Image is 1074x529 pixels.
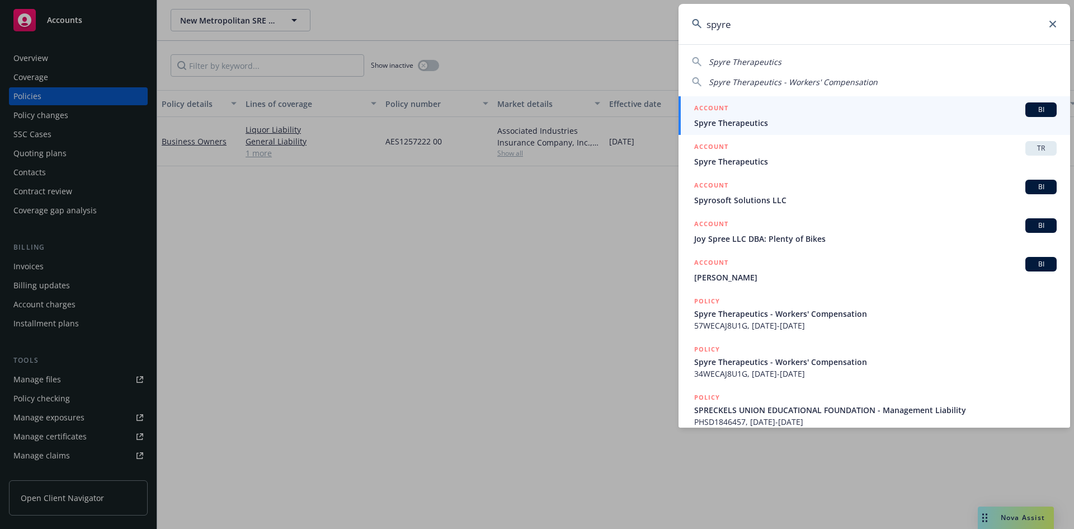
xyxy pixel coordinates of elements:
span: BI [1030,182,1052,192]
span: Spyre Therapeutics - Workers' Compensation [694,308,1057,320]
span: PHSD1846457, [DATE]-[DATE] [694,416,1057,428]
span: [PERSON_NAME] [694,271,1057,283]
span: BI [1030,221,1052,231]
h5: ACCOUNT [694,218,728,232]
span: Spyre Therapeutics - Workers' Compensation [709,77,878,87]
a: ACCOUNTBI[PERSON_NAME] [679,251,1070,289]
span: TR [1030,143,1052,153]
a: ACCOUNTTRSpyre Therapeutics [679,135,1070,174]
span: Spyre Therapeutics - Workers' Compensation [694,356,1057,368]
a: POLICYSpyre Therapeutics - Workers' Compensation34WECAJ8U1G, [DATE]-[DATE] [679,338,1070,386]
h5: POLICY [694,296,720,307]
span: BI [1030,259,1052,269]
span: 34WECAJ8U1G, [DATE]-[DATE] [694,368,1057,380]
span: BI [1030,105,1052,115]
h5: POLICY [694,392,720,403]
a: POLICYSpyre Therapeutics - Workers' Compensation57WECAJ8U1G, [DATE]-[DATE] [679,289,1070,338]
span: Spyre Therapeutics [694,117,1057,129]
h5: ACCOUNT [694,257,728,270]
a: ACCOUNTBIJoy Spree LLC DBA: Plenty of Bikes [679,212,1070,251]
a: ACCOUNTBISpyre Therapeutics [679,96,1070,135]
span: SPRECKELS UNION EDUCATIONAL FOUNDATION - Management Liability [694,404,1057,416]
h5: ACCOUNT [694,141,728,155]
a: ACCOUNTBISpyrosoft Solutions LLC [679,174,1070,212]
h5: ACCOUNT [694,102,728,116]
input: Search... [679,4,1070,44]
span: Joy Spree LLC DBA: Plenty of Bikes [694,233,1057,245]
h5: ACCOUNT [694,180,728,193]
h5: POLICY [694,344,720,355]
span: 57WECAJ8U1G, [DATE]-[DATE] [694,320,1057,331]
span: Spyre Therapeutics [709,57,781,67]
span: Spyrosoft Solutions LLC [694,194,1057,206]
a: POLICYSPRECKELS UNION EDUCATIONAL FOUNDATION - Management LiabilityPHSD1846457, [DATE]-[DATE] [679,386,1070,434]
span: Spyre Therapeutics [694,156,1057,167]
